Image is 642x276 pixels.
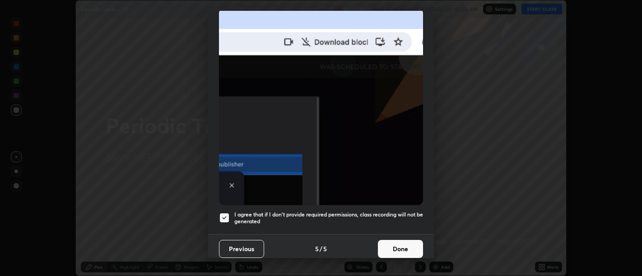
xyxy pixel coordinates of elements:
[378,240,423,258] button: Done
[315,244,319,253] h4: 5
[323,244,327,253] h4: 5
[320,244,322,253] h4: /
[219,240,264,258] button: Previous
[234,211,423,225] h5: I agree that if I don't provide required permissions, class recording will not be generated
[219,8,423,205] img: downloads-permission-blocked.gif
